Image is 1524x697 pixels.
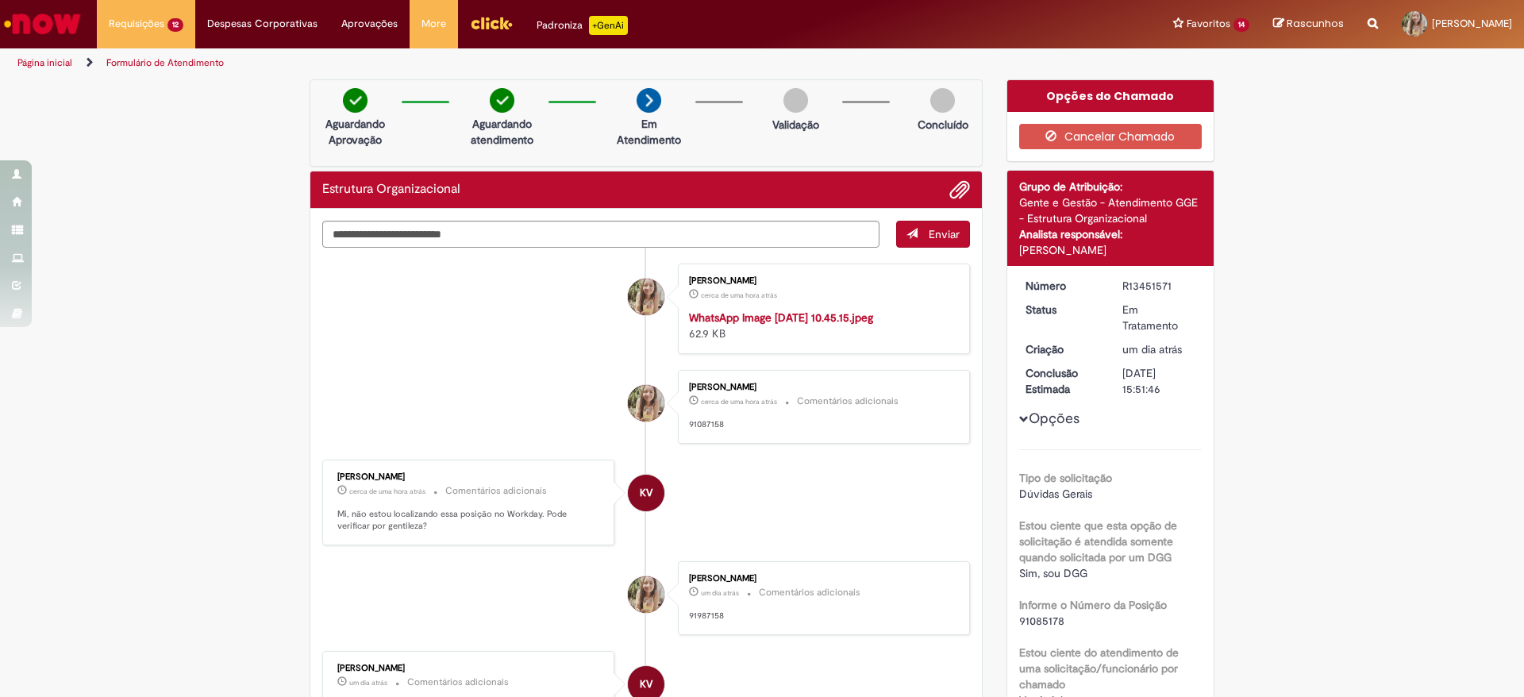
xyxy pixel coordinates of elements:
time: 27/08/2025 13:32:17 [349,678,387,687]
b: Estou ciente do atendimento de uma solicitação/funcionário por chamado [1019,645,1179,691]
div: Grupo de Atribuição: [1019,179,1203,194]
dt: Número [1014,278,1111,294]
div: Karine Vieira [628,475,664,511]
span: Favoritos [1187,16,1230,32]
span: Requisições [109,16,164,32]
span: cerca de uma hora atrás [349,487,425,496]
div: Michelle Barroso Da Silva [628,385,664,422]
div: Opções do Chamado [1007,80,1214,112]
span: 12 [167,18,183,32]
span: Rascunhos [1287,16,1344,31]
img: check-circle-green.png [490,88,514,113]
a: WhatsApp Image [DATE] 10.45.15.jpeg [689,310,873,325]
span: Enviar [929,227,960,241]
div: [PERSON_NAME] [689,574,953,583]
img: img-circle-grey.png [783,88,808,113]
small: Comentários adicionais [445,484,547,498]
img: click_logo_yellow_360x200.png [470,11,513,35]
div: 27/08/2025 10:41:04 [1122,341,1196,357]
small: Comentários adicionais [759,586,860,599]
a: Formulário de Atendimento [106,56,224,69]
div: [PERSON_NAME] [689,383,953,392]
time: 28/08/2025 13:46:51 [701,291,777,300]
dt: Status [1014,302,1111,318]
time: 27/08/2025 10:41:04 [1122,342,1182,356]
p: +GenAi [589,16,628,35]
img: check-circle-green.png [343,88,368,113]
div: Michelle Barroso Da Silva [628,279,664,315]
div: [PERSON_NAME] [689,276,953,286]
span: um dia atrás [1122,342,1182,356]
div: [PERSON_NAME] [1019,242,1203,258]
h2: Estrutura Organizacional Histórico de tíquete [322,183,460,197]
span: um dia atrás [701,588,739,598]
img: arrow-next.png [637,88,661,113]
span: cerca de uma hora atrás [701,397,777,406]
a: Rascunhos [1273,17,1344,32]
div: [PERSON_NAME] [337,472,602,482]
div: 62.9 KB [689,310,953,341]
span: KV [640,474,652,512]
img: ServiceNow [2,8,83,40]
b: Estou ciente que esta opção de solicitação é atendida somente quando solicitada por um DGG [1019,518,1177,564]
p: Validação [772,117,819,133]
span: Despesas Corporativas [207,16,317,32]
span: 91085178 [1019,614,1064,628]
span: um dia atrás [349,678,387,687]
ul: Trilhas de página [12,48,1004,78]
p: Aguardando atendimento [464,116,541,148]
p: 91987158 [689,610,953,622]
dt: Conclusão Estimada [1014,365,1111,397]
div: R13451571 [1122,278,1196,294]
div: [DATE] 15:51:46 [1122,365,1196,397]
button: Adicionar anexos [949,179,970,200]
p: 91087158 [689,418,953,431]
div: Em Tratamento [1122,302,1196,333]
a: Página inicial [17,56,72,69]
time: 28/08/2025 13:46:38 [701,397,777,406]
span: Dúvidas Gerais [1019,487,1092,501]
b: Tipo de solicitação [1019,471,1112,485]
div: Gente e Gestão - Atendimento GGE - Estrutura Organizacional [1019,194,1203,226]
small: Comentários adicionais [407,676,509,689]
p: Em Atendimento [610,116,687,148]
span: Aprovações [341,16,398,32]
time: 27/08/2025 13:41:25 [701,588,739,598]
span: [PERSON_NAME] [1432,17,1512,30]
p: Aguardando Aprovação [317,116,394,148]
button: Cancelar Chamado [1019,124,1203,149]
b: Informe o Número da Posição [1019,598,1167,612]
span: 14 [1233,18,1249,32]
span: cerca de uma hora atrás [701,291,777,300]
img: img-circle-grey.png [930,88,955,113]
textarea: Digite sua mensagem aqui... [322,221,879,248]
small: Comentários adicionais [797,395,899,408]
p: Mi, não estou localizando essa posição no Workday. Pode verificar por gentileza? [337,508,602,533]
p: Concluído [918,117,968,133]
div: Padroniza [537,16,628,35]
dt: Criação [1014,341,1111,357]
span: More [421,16,446,32]
div: Analista responsável: [1019,226,1203,242]
div: Michelle Barroso Da Silva [628,576,664,613]
button: Enviar [896,221,970,248]
div: [PERSON_NAME] [337,664,602,673]
span: Sim, sou DGG [1019,566,1087,580]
